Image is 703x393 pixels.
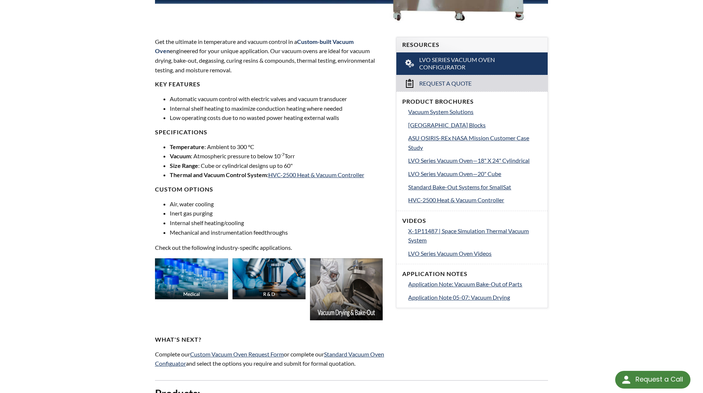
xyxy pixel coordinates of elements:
[402,270,542,278] h4: Application Notes
[408,120,542,130] a: [GEOGRAPHIC_DATA] Blocks
[232,258,306,299] img: Industry_R_D_Thumb.jpg
[408,226,542,245] a: X-1P11487 | Space Simulation Thermal Vacuum System
[408,108,473,115] span: Vacuum System Solutions
[155,349,387,368] p: Complete our or complete our and select the options you require and submit for formal quotation.
[155,37,387,75] p: Get the ultimate in temperature and vacuum control in a engineered for your unique application. O...
[402,217,542,225] h4: Videos
[419,80,472,87] span: Request a Quote
[396,52,548,75] a: LVO Series Vacuum Oven Configurator
[310,258,383,320] img: Industry_Vacuum-Drying_Thumb.jpg
[408,227,529,244] span: X-1P11487 | Space Simulation Thermal Vacuum System
[635,371,683,388] div: Request a Call
[408,157,530,164] span: LVO Series Vacuum Oven—18" X 24" Cylindrical
[396,75,548,92] a: Request a Quote
[170,162,198,169] strong: Size Range
[408,250,492,257] span: LVO Series Vacuum Oven Videos
[408,133,542,152] a: ASU OSIRIS-REx NASA Mission Customer Case Study
[170,152,191,159] strong: Vacuum
[402,98,542,106] h4: Product Brochures
[155,243,387,252] p: Check out the following industry-specific applications.
[155,80,387,88] h4: KEY FEATURES
[280,152,285,157] sup: -7
[170,104,387,113] li: Internal shelf heating to maximize conduction heating where needed
[408,121,486,128] span: [GEOGRAPHIC_DATA] Blocks
[408,196,504,203] span: HVC-2500 Heat & Vacuum Controller
[170,94,387,104] li: Automatic vacuum control with electric valves and vacuum transducer
[170,142,387,152] li: : Ambient to 300 °C
[155,128,387,136] h4: SPECIFICATIONS
[408,134,529,151] span: ASU OSIRIS-REx NASA Mission Customer Case Study
[408,195,542,205] a: HVC-2500 Heat & Vacuum Controller
[170,199,387,209] li: Air, water cooling
[408,182,542,192] a: Standard Bake-Out Systems for SmallSat
[170,143,204,150] strong: Temperature
[408,170,501,177] span: LVO Series Vacuum Oven—20" Cube
[408,249,542,258] a: LVO Series Vacuum Oven Videos
[408,107,542,117] a: Vacuum System Solutions
[408,293,542,302] a: Application Note 05-07: Vacuum Drying
[155,258,228,299] img: Industry_Medical_Thumb.jpg
[615,371,690,389] div: Request a Call
[408,279,542,289] a: Application Note: Vacuum Bake-Out of Parts
[170,161,387,170] li: : Cube or cylindrical designs up to 60"
[408,156,542,165] a: LVO Series Vacuum Oven—18" X 24" Cylindrical
[190,351,284,358] a: Custom Vacuum Oven Request Form
[170,151,387,161] li: : Atmospheric pressure to below 10 Torr
[155,336,387,344] h4: WHAT'S NEXT?
[419,56,526,72] span: LVO Series Vacuum Oven Configurator
[170,208,387,218] li: Inert gas purging
[170,218,387,228] li: Internal shelf heating/cooling
[408,183,511,190] span: Standard Bake-Out Systems for SmallSat
[402,41,542,49] h4: Resources
[408,294,510,301] span: Application Note 05-07: Vacuum Drying
[170,170,387,180] li: :
[408,169,542,179] a: LVO Series Vacuum Oven—20" Cube
[268,171,364,178] a: HVC-2500 Heat & Vacuum Controller
[408,280,522,287] span: Application Note: Vacuum Bake-Out of Parts
[620,374,632,386] img: round button
[170,228,387,237] li: Mechanical and instrumentation feedthroughs
[155,186,387,193] h4: CUSTOM OPTIONS
[170,113,387,123] li: Low operating costs due to no wasted power heating external walls
[170,171,267,178] strong: Thermal and Vacuum Control System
